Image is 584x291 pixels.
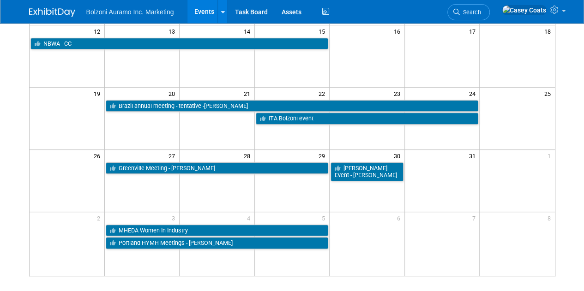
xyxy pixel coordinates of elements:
[543,25,555,37] span: 18
[460,9,481,16] span: Search
[168,25,179,37] span: 13
[246,212,254,224] span: 4
[547,150,555,161] span: 1
[331,162,403,181] a: [PERSON_NAME] Event - [PERSON_NAME]
[93,150,104,161] span: 26
[468,88,479,99] span: 24
[447,4,490,20] a: Search
[393,150,404,161] span: 30
[396,212,404,224] span: 6
[106,225,329,237] a: MHEDA Women In Industry
[547,212,555,224] span: 8
[393,25,404,37] span: 16
[106,100,479,112] a: Brazil annual meeting - tentative -[PERSON_NAME]
[243,25,254,37] span: 14
[543,88,555,99] span: 25
[468,25,479,37] span: 17
[106,237,329,249] a: Portland HYMH Meetings - [PERSON_NAME]
[502,5,547,15] img: Casey Coats
[318,150,329,161] span: 29
[86,8,174,16] span: Bolzoni Auramo Inc. Marketing
[471,212,479,224] span: 7
[168,150,179,161] span: 27
[256,113,479,125] a: ITA Bolzoni event
[168,88,179,99] span: 20
[93,25,104,37] span: 12
[30,38,329,50] a: NBWA - CC
[243,150,254,161] span: 28
[171,212,179,224] span: 3
[468,150,479,161] span: 31
[29,8,75,17] img: ExhibitDay
[106,162,329,174] a: Greenville Meeting - [PERSON_NAME]
[243,88,254,99] span: 21
[321,212,329,224] span: 5
[318,25,329,37] span: 15
[96,212,104,224] span: 2
[318,88,329,99] span: 22
[93,88,104,99] span: 19
[393,88,404,99] span: 23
